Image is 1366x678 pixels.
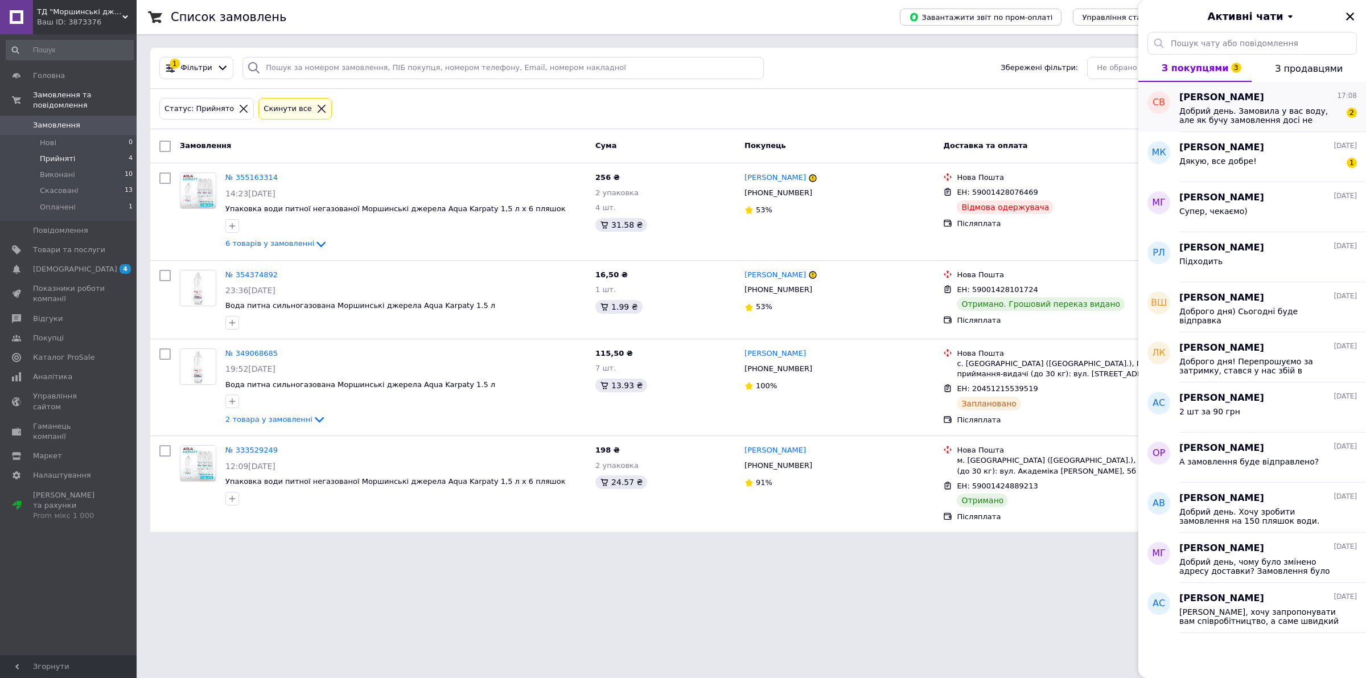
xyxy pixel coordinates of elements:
div: Cкинути все [261,103,314,115]
span: [DATE] [1334,442,1357,451]
button: СВ[PERSON_NAME]17:08Добрий день. Замовила у вас воду, але як бучу замовлення досі не відпрацьован... [1138,82,1366,132]
span: 12:09[DATE] [225,462,275,471]
span: 2 товара у замовленні [225,415,312,424]
a: Вода питна сильногазована Моршинські джерела Aqua Karpaty 1.5 л [225,301,495,310]
span: Завантажити звіт по пром-оплаті [909,12,1052,22]
span: [PERSON_NAME] [1179,141,1264,154]
a: № 354374892 [225,270,278,279]
div: Післяплата [957,512,1172,522]
div: м. [GEOGRAPHIC_DATA] ([GEOGRAPHIC_DATA].), №293 (до 30 кг): вул. Академіка [PERSON_NAME], 5б [957,455,1172,476]
a: [PERSON_NAME] [744,445,806,456]
button: З продавцями [1252,55,1366,82]
button: Закрити [1343,10,1357,23]
span: ЕН: 59001428101724 [957,285,1038,294]
span: Повідомлення [33,225,88,236]
span: 2 шт за 90 грн [1179,407,1240,416]
span: Супер, чекаємо) [1179,207,1248,216]
span: [DEMOGRAPHIC_DATA] [33,264,117,274]
div: Післяплата [957,315,1172,326]
span: Доставка та оплата [943,141,1027,150]
div: Отримано [957,494,1008,507]
button: ВШ[PERSON_NAME][DATE]Доброго дня) Сьогодні буде відправка [1138,282,1366,332]
div: Післяплата [957,219,1172,229]
h1: Список замовлень [171,10,286,24]
button: ЛК[PERSON_NAME][DATE]Доброго дня! Перепрошуємо за затримку, стався у нас збій в кабінеті( Дуже пе... [1138,332,1366,383]
input: Пошук [6,40,134,60]
a: [PERSON_NAME] [744,270,806,281]
div: Післяплата [957,415,1172,425]
span: 13 [125,186,133,196]
span: Збережені фільтри: [1001,63,1078,73]
a: 2 товара у замовленні [225,415,326,424]
span: 4 [129,154,133,164]
span: Аналітика [33,372,72,382]
a: Фото товару [180,172,216,209]
span: 4 [120,264,131,274]
button: Активні чати [1170,9,1334,24]
span: [PERSON_NAME] [1179,542,1264,555]
button: РЛ[PERSON_NAME][DATE]Підходить [1138,232,1366,282]
span: Показники роботи компанії [33,283,105,304]
span: ТД "Моршинські джерела" [37,7,122,17]
div: с. [GEOGRAPHIC_DATA] ([GEOGRAPHIC_DATA].), Пункт приймання-видачі (до 30 кг): вул. [STREET_ADDRESS] [957,359,1172,379]
a: № 355163314 [225,173,278,182]
span: 0 [129,138,133,148]
span: [DATE] [1334,542,1357,552]
span: 23:36[DATE] [225,286,275,295]
button: ОР[PERSON_NAME][DATE]А замовлення буде відправлено? [1138,433,1366,483]
span: [PERSON_NAME] [1179,392,1264,405]
span: Головна [33,71,65,81]
button: Управління статусами [1073,9,1178,26]
span: Добрий день. Замовила у вас воду, але як бучу замовлення досі не відпрацьоване. Скажіть будьласка... [1179,106,1341,125]
button: Завантажити звіт по пром-оплаті [900,9,1061,26]
span: 53% [756,206,772,214]
div: Отримано. Грошовий переказ видано [957,297,1125,311]
span: З покупцями [1162,63,1229,73]
a: 6 товарів у замовленні [225,239,328,248]
span: Добрий день, чому було змінено адресу доставки? Замовлення було зроблено у поштомат, точно таке ж... [1179,557,1341,576]
div: Заплановано [957,397,1021,410]
input: Пошук за номером замовлення, ПІБ покупця, номером телефону, Email, номером накладної [242,57,764,79]
a: Фото товару [180,270,216,306]
div: Статус: Прийнято [162,103,236,115]
div: 13.93 ₴ [595,379,647,392]
span: Замовлення та повідомлення [33,90,137,110]
span: 4 шт. [595,203,616,212]
span: 16,50 ₴ [595,270,628,279]
span: [PERSON_NAME] [1179,592,1264,605]
span: Фільтри [181,63,212,73]
span: Налаштування [33,470,91,480]
span: [DATE] [1334,141,1357,151]
span: МГ [1152,196,1166,209]
span: Cума [595,141,616,150]
span: АВ [1153,497,1165,510]
span: З продавцями [1275,63,1343,74]
a: Упаковка води питної негазованої Моршинські джерела Aqua Karpaty 1,5 л x 6 пляшок [225,204,566,213]
img: Фото товару [180,446,216,481]
span: [DATE] [1334,191,1357,201]
span: МК [1151,146,1166,159]
span: ЕН: 59001428076469 [957,188,1038,196]
span: 1 шт. [595,285,616,294]
span: 7 шт. [595,364,616,372]
a: Вода питна сильногазована Моршинські джерела Aqua Karpaty 1.5 л [225,380,495,389]
span: [DATE] [1334,342,1357,351]
span: Дякую, все добре! [1179,157,1257,166]
span: 1 [1347,158,1357,168]
span: Управління статусами [1082,13,1169,22]
span: 6 товарів у замовленні [225,239,314,248]
span: 53% [756,302,772,311]
div: [PHONE_NUMBER] [742,458,814,473]
span: ЛК [1152,347,1165,360]
span: Доброго дня! Перепрошуємо за затримку, стався у нас збій в кабінеті( Дуже перепрошуємо за незручн... [1179,357,1341,375]
a: Фото товару [180,445,216,482]
span: Товари та послуги [33,245,105,255]
div: [PHONE_NUMBER] [742,186,814,200]
span: [PERSON_NAME] [1179,492,1264,505]
img: Фото товару [180,173,216,208]
span: 3 [1231,63,1241,73]
span: Нові [40,138,56,148]
span: [DATE] [1334,392,1357,401]
div: Нова Пошта [957,445,1172,455]
span: СВ [1153,96,1165,109]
